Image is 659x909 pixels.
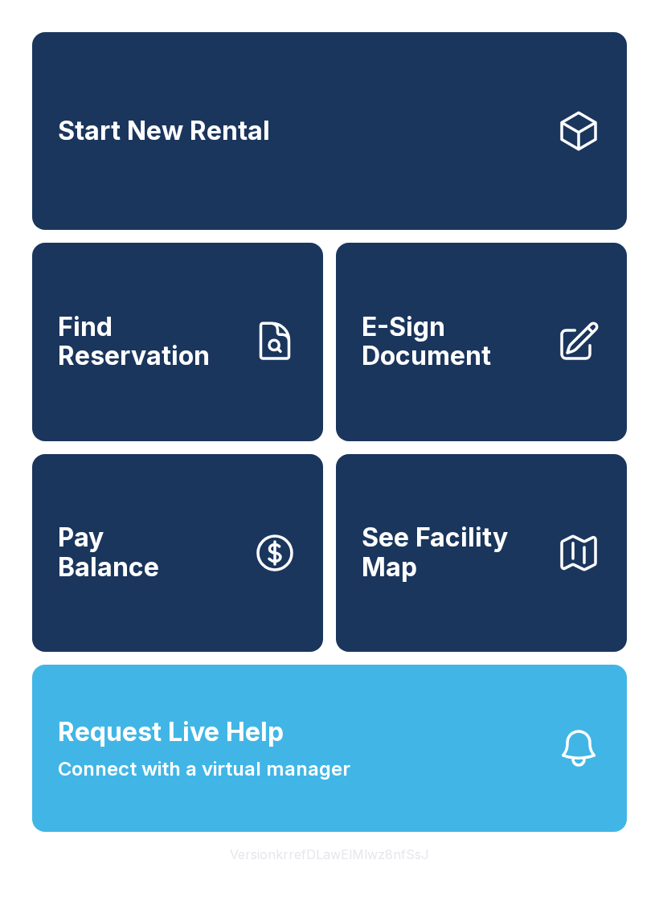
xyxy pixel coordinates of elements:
span: Connect with a virtual manager [58,755,350,784]
a: Find Reservation [32,243,323,440]
span: Pay Balance [58,523,159,582]
button: PayBalance [32,454,323,652]
a: E-Sign Document [336,243,627,440]
button: See Facility Map [336,454,627,652]
span: Request Live Help [58,713,284,751]
span: See Facility Map [362,523,543,582]
a: Start New Rental [32,32,627,230]
span: Find Reservation [58,313,239,371]
span: E-Sign Document [362,313,543,371]
span: Start New Rental [58,117,270,146]
button: VersionkrrefDLawElMlwz8nfSsJ [217,832,442,877]
button: Request Live HelpConnect with a virtual manager [32,665,627,832]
